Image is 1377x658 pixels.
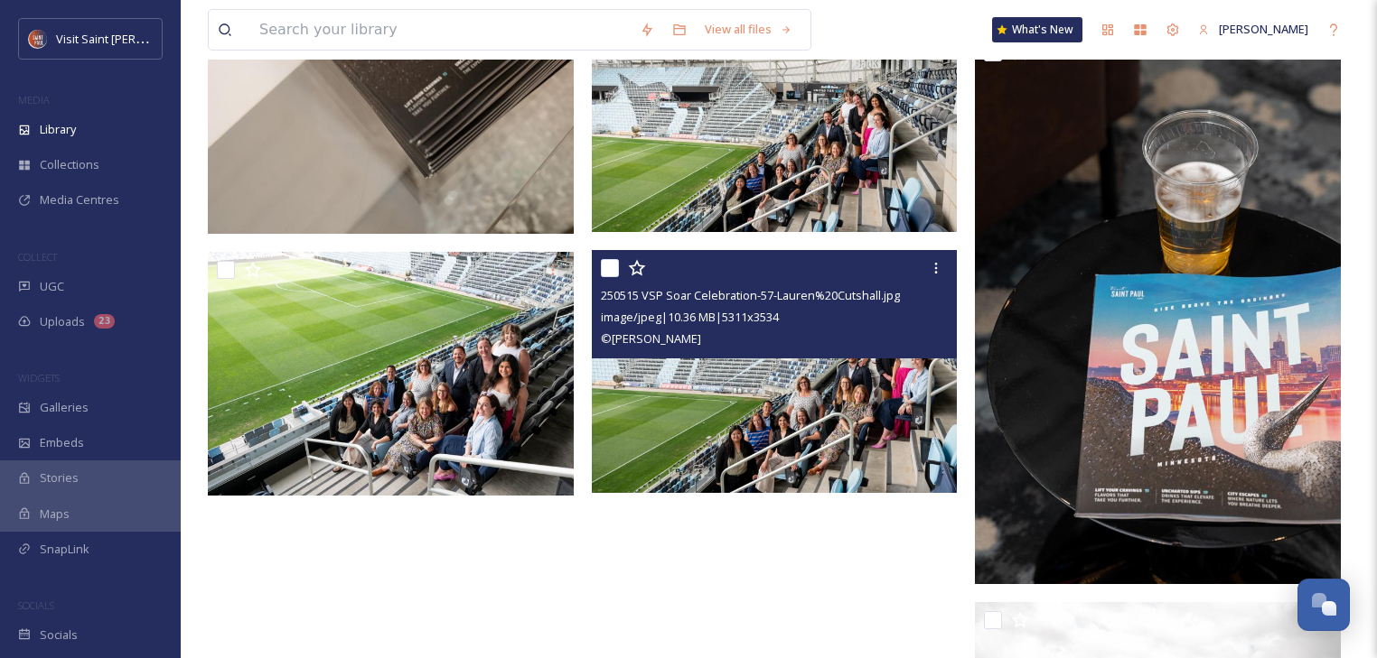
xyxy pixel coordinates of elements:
[40,469,79,487] span: Stories
[18,598,54,612] span: SOCIALS
[40,156,99,173] span: Collections
[592,250,958,494] img: 250515 VSP Soar Celebration-57-Lauren%20Cutshall.jpg
[696,12,801,47] a: View all files
[29,30,47,48] img: Visit%20Saint%20Paul%20Updated%20Profile%20Image.jpg
[975,34,1341,584] img: 250515 VSP Soar Celebration-53-Lauren%20Cutshall.jpg
[18,371,60,385] span: WIDGETS
[40,434,84,451] span: Embeds
[40,313,85,330] span: Uploads
[18,250,57,264] span: COLLECT
[18,93,50,107] span: MEDIA
[40,541,89,558] span: SnapLink
[40,399,89,416] span: Galleries
[40,191,119,209] span: Media Centres
[40,278,64,295] span: UGC
[56,30,201,47] span: Visit Saint [PERSON_NAME]
[1219,21,1308,37] span: [PERSON_NAME]
[601,330,701,347] span: © [PERSON_NAME]
[250,10,631,50] input: Search your library
[94,314,115,329] div: 23
[40,626,78,644] span: Socials
[40,505,70,523] span: Maps
[40,121,76,138] span: Library
[208,252,574,496] img: 250515 VSP Soar Celebration-58-Lauren%20Cutshall.jpg
[601,287,900,303] span: 250515 VSP Soar Celebration-57-Lauren%20Cutshall.jpg
[601,309,779,325] span: image/jpeg | 10.36 MB | 5311 x 3534
[1189,12,1317,47] a: [PERSON_NAME]
[992,17,1082,42] a: What's New
[1297,579,1350,631] button: Open Chat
